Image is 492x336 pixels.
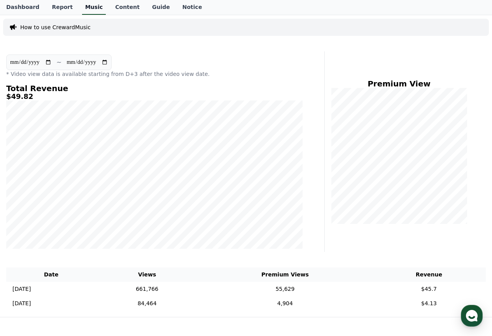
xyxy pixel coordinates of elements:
[20,259,33,265] span: Home
[6,267,96,282] th: Date
[198,282,372,296] td: 55,629
[12,299,31,308] p: [DATE]
[372,296,486,311] td: $4.13
[100,247,149,266] a: Settings
[6,70,303,78] p: * Video view data is available starting from D+3 after the video view date.
[12,285,31,293] p: [DATE]
[96,267,198,282] th: Views
[2,247,51,266] a: Home
[372,267,486,282] th: Revenue
[96,282,198,296] td: 661,766
[198,296,372,311] td: 4,904
[331,79,467,88] h4: Premium View
[372,282,486,296] td: $45.7
[20,23,91,31] a: How to use CrewardMusic
[96,296,198,311] td: 84,464
[198,267,372,282] th: Premium Views
[115,259,134,265] span: Settings
[51,247,100,266] a: Messages
[6,84,303,93] h4: Total Revenue
[56,58,61,67] p: ~
[65,259,88,265] span: Messages
[6,93,303,100] h5: $49.82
